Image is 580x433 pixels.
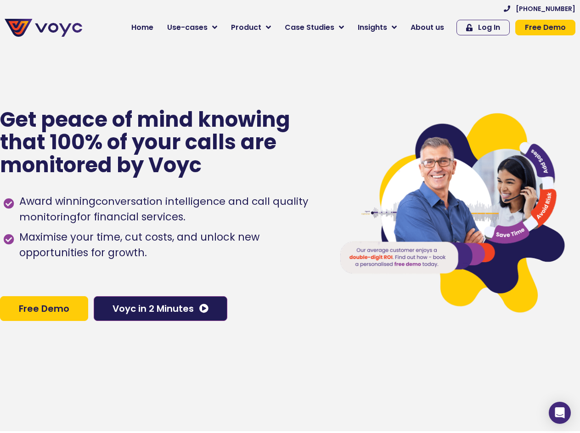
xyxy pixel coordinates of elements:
[224,18,278,37] a: Product
[231,22,261,33] span: Product
[285,22,334,33] span: Case Studies
[278,18,351,37] a: Case Studies
[351,18,404,37] a: Insights
[478,24,500,31] span: Log In
[411,22,444,33] span: About us
[456,20,510,35] a: Log In
[358,22,387,33] span: Insights
[404,18,451,37] a: About us
[515,20,575,35] a: Free Demo
[94,296,227,321] a: Voyc in 2 Minutes
[549,402,571,424] div: Open Intercom Messenger
[167,22,208,33] span: Use-cases
[131,22,153,33] span: Home
[124,18,160,37] a: Home
[17,194,321,225] span: Award winning for financial services.
[19,194,308,224] h1: conversation intelligence and call quality monitoring
[525,24,566,31] span: Free Demo
[118,37,141,47] span: Phone
[504,6,575,12] a: [PHONE_NUMBER]
[17,230,321,261] span: Maximise your time, cut costs, and unlock new opportunities for growth.
[118,74,149,85] span: Job title
[516,6,575,12] span: [PHONE_NUMBER]
[113,304,194,313] span: Voyc in 2 Minutes
[5,19,82,37] img: voyc-full-logo
[19,304,69,313] span: Free Demo
[160,18,224,37] a: Use-cases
